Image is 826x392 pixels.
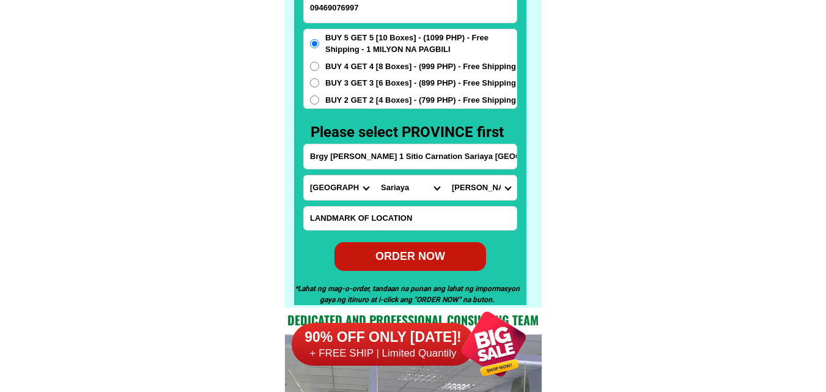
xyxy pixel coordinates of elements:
span: BUY 5 GET 5 [10 Boxes] - (1099 PHP) - Free Shipping - 1 MILYON NA PAGBILI [325,32,517,56]
div: ORDER NOW [334,248,486,265]
h5: *Lahat ng mag-o-order, tandaan na punan ang lahat ng impormasyon gaya ng itinuro at i-click ang "... [288,283,526,305]
input: BUY 4 GET 4 [8 Boxes] - (999 PHP) - Free Shipping [310,62,319,71]
input: BUY 2 GET 2 [4 Boxes] - (799 PHP) - Free Shipping [310,95,319,105]
h3: Please select PROVINCE first [311,121,516,143]
input: BUY 5 GET 5 [10 Boxes] - (1099 PHP) - Free Shipping - 1 MILYON NA PAGBILI [310,39,319,48]
input: BUY 3 GET 3 [6 Boxes] - (899 PHP) - Free Shipping [310,78,319,87]
span: BUY 4 GET 4 [8 Boxes] - (999 PHP) - Free Shipping [325,61,516,73]
input: Input address [304,144,517,169]
h6: + FREE SHIP | Limited Quantily [292,347,475,360]
span: BUY 3 GET 3 [6 Boxes] - (899 PHP) - Free Shipping [325,77,516,89]
select: Select province [304,176,375,200]
span: BUY 2 GET 2 [4 Boxes] - (799 PHP) - Free Shipping [325,94,516,106]
input: Input LANDMARKOFLOCATION [304,207,517,230]
h6: 90% OFF ONLY [DATE]! [292,328,475,347]
select: Select district [375,176,446,200]
h2: Dedicated and professional consulting team [285,311,542,329]
select: Select commune [446,176,517,200]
